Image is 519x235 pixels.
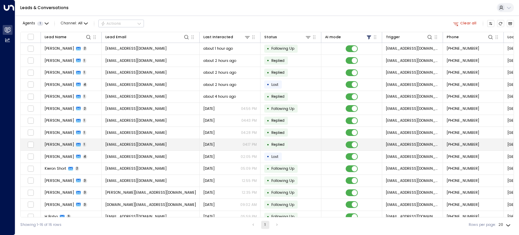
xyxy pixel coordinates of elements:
p: 04:17 PM [243,142,257,147]
span: Jon Lord [45,190,74,195]
span: d_cahill_oz@hotmail.com [105,70,167,75]
span: +447956663789 [447,118,479,123]
span: Sep 04, 2025 [203,202,215,207]
span: alyoficial6@gmail.com [105,154,167,159]
div: Last Interacted [203,34,251,40]
span: David Cahill [45,70,74,75]
span: leads@space-station.co.uk [386,202,439,207]
span: Raqib Hussain [45,82,74,87]
span: about 1 hour ago [203,46,233,51]
span: leads@space-station.co.uk [386,94,439,99]
span: Toggle select all [27,33,34,40]
span: +447724020005 [447,166,479,171]
span: Aly Kazeem [45,154,74,159]
span: Toggle select row [27,213,34,220]
span: Yesterday [203,106,215,111]
span: cm.hall@live.com [105,142,167,147]
label: Rows per page: [469,222,496,228]
div: • [267,80,269,89]
span: Kieron Short [45,166,66,171]
span: +447807027830 [447,178,479,183]
span: Toggle select row [27,202,34,208]
span: Toggle select row [27,69,34,76]
span: leads@space-station.co.uk [386,190,439,195]
span: Toggle select row [27,81,34,88]
span: 3 [67,214,71,219]
div: Lead Name [45,34,92,40]
button: Clear all [451,20,479,27]
span: Agents [23,22,35,25]
div: • [267,176,269,185]
span: about 2 hours ago [203,70,236,75]
div: • [267,200,269,209]
span: Replied [271,142,285,147]
button: Customize [487,20,495,27]
span: mpackett83@gmail.com [105,130,167,135]
span: 2 [83,107,87,111]
button: page 1 [261,221,269,229]
span: Kieran Connell [45,94,74,99]
span: Abigail Brinklow [45,58,74,63]
span: 2 [83,46,87,51]
span: Following Up [271,214,294,219]
span: 3 [83,203,88,207]
span: 3 [83,190,88,195]
span: Yesterday [203,142,215,147]
span: Sep 04, 2025 [203,178,215,183]
div: • [267,68,269,77]
div: • [267,140,269,149]
div: Phone [447,34,459,40]
span: Toggle select row [27,141,34,148]
p: 12:35 PM [242,190,257,195]
span: Toggle select row [27,189,34,196]
span: Toggle select row [27,165,34,172]
p: 04:56 PM [241,106,257,111]
span: Joannegilbert.la@gmail.com [105,202,196,207]
span: Toggle select row [27,45,34,52]
span: +447895455893 [447,94,479,99]
span: leads@space-station.co.uk [386,82,439,87]
div: Status [264,34,312,40]
span: Following Up [271,178,294,183]
div: Phone [447,34,494,40]
div: Last Interacted [203,34,233,40]
span: Leigh Mitchell [45,178,74,183]
span: leads@space-station.co.uk [386,214,439,219]
span: Replied [271,130,285,135]
span: Following Up [271,190,294,195]
span: Yesterday [203,118,215,123]
span: Claudette Hall [45,142,74,147]
span: Replied [271,58,285,63]
span: leads@space-station.co.uk [386,46,439,51]
span: Kalpesh Solanki [45,118,74,123]
span: leads@space-station.co.uk [386,130,439,135]
p: 02:05 PM [241,154,257,159]
div: Lead Email [105,34,190,40]
span: Joanne Gilbert [45,202,74,207]
span: 1 [83,58,86,63]
span: kieranconnell1997@hotmail.com [105,94,167,99]
a: Leads & Conversations [20,5,69,10]
span: +447707821112 [447,202,479,207]
span: Toggle select row [27,130,34,136]
span: Sep 05, 2025 [203,166,215,171]
span: leads@space-station.co.uk [386,166,439,171]
span: Chloe Edkins [45,106,74,111]
span: chloeedkins@hotmail.co.uk [105,106,167,111]
span: leighmitchell88@hotmail.com [105,178,167,183]
p: 04:43 PM [241,118,257,123]
span: Replied [271,118,285,123]
p: 04:28 PM [241,130,257,135]
span: abi.brinklow@yahoo.com [105,58,167,63]
span: kieronshort532@gmail.com [105,166,167,171]
button: Agents1 [20,20,50,27]
div: Trigger [386,34,400,40]
div: 20 [498,221,512,229]
span: +447734220919 [447,46,479,51]
div: • [267,128,269,137]
span: +447444269377 [447,106,479,111]
span: leads@space-station.co.uk [386,178,439,183]
span: 1 [83,131,86,135]
div: Showing 1-16 of 16 rows [20,222,61,228]
div: • [267,92,269,101]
